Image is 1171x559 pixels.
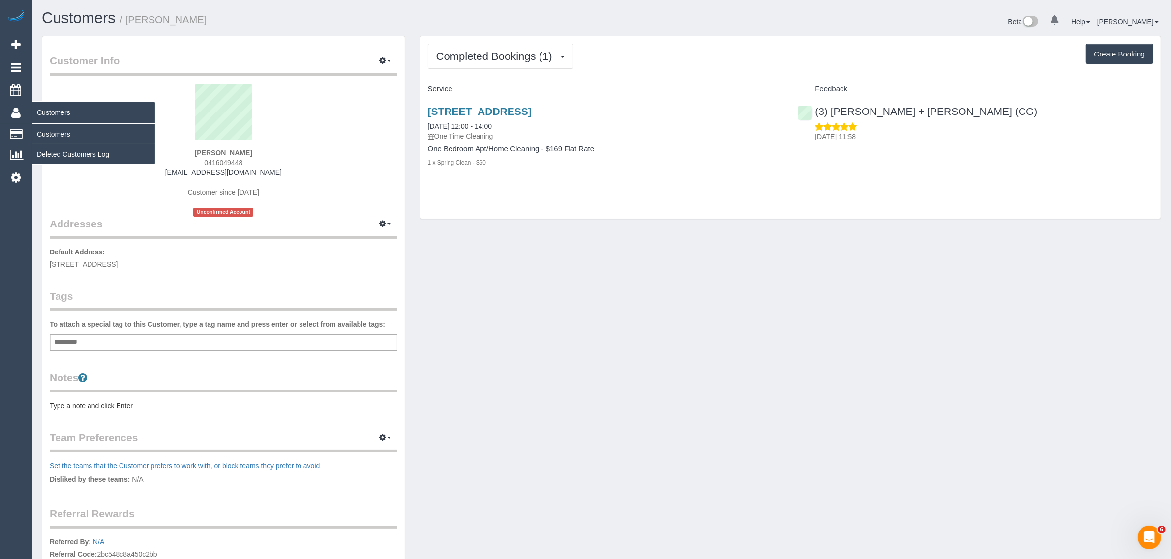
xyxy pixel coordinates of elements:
[1158,526,1166,533] span: 6
[32,124,155,165] ul: Customers
[132,475,143,483] span: N/A
[428,106,532,117] a: [STREET_ADDRESS]
[50,54,397,76] legend: Customer Info
[204,159,242,167] span: 0416049448
[50,401,397,411] pre: Type a note and click Enter
[428,85,783,93] h4: Service
[50,370,397,392] legend: Notes
[50,549,97,559] label: Referral Code:
[188,188,259,196] span: Customer since [DATE]
[1008,18,1039,26] a: Beta
[1086,44,1153,64] button: Create Booking
[428,145,783,153] h4: One Bedroom Apt/Home Cleaning - $169 Flat Rate
[428,122,492,130] a: [DATE] 12:00 - 14:00
[798,85,1153,93] h4: Feedback
[50,247,105,257] label: Default Address:
[165,168,282,176] a: [EMAIL_ADDRESS][DOMAIN_NAME]
[50,319,385,329] label: To attach a special tag to this Customer, type a tag name and press enter or select from availabl...
[32,144,155,164] a: Deleted Customers Log
[1022,16,1038,28] img: New interface
[50,462,320,470] a: Set the teams that the Customer prefers to work with, or block teams they prefer to avoid
[42,9,116,27] a: Customers
[798,106,1037,117] a: (3) [PERSON_NAME] + [PERSON_NAME] (CG)
[50,506,397,529] legend: Referral Rewards
[6,10,26,24] img: Automaid Logo
[50,537,91,547] label: Referred By:
[1071,18,1090,26] a: Help
[50,260,118,268] span: [STREET_ADDRESS]
[50,475,130,484] label: Disliked by these teams:
[428,44,573,69] button: Completed Bookings (1)
[815,132,1153,141] p: [DATE] 11:58
[193,208,253,216] span: Unconfirmed Account
[93,538,104,546] a: N/A
[428,159,486,166] small: 1 x Spring Clean - $60
[195,149,252,157] strong: [PERSON_NAME]
[436,50,557,62] span: Completed Bookings (1)
[1097,18,1159,26] a: [PERSON_NAME]
[428,131,783,141] p: One Time Cleaning
[32,124,155,144] a: Customers
[120,14,207,25] small: / [PERSON_NAME]
[50,289,397,311] legend: Tags
[50,430,397,452] legend: Team Preferences
[32,101,155,124] span: Customers
[1138,526,1161,549] iframe: Intercom live chat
